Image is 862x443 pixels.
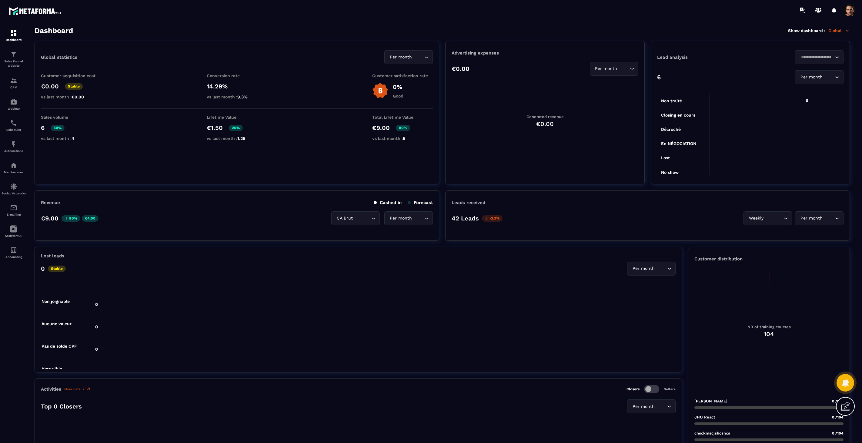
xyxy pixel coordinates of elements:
a: formationformationCRM [2,72,26,94]
span: 9.3% [237,94,248,99]
img: scheduler [10,119,17,127]
input: Search for option [413,215,423,222]
p: vs last month : [207,94,267,99]
p: vs last month : [207,136,267,141]
a: automationsautomationsMember area [2,157,26,178]
tspan: Non traité [661,98,682,103]
p: 0% [393,83,403,91]
p: E-mailing [2,213,26,216]
p: Lifetime Value [207,115,267,120]
p: Stable [65,83,83,90]
span: 1.25 [237,136,245,141]
a: automationsautomationsWebinar [2,94,26,115]
p: Good [393,94,403,98]
div: Search for option [627,262,676,276]
p: Sales volume [41,115,102,120]
tspan: Lost [661,155,670,160]
p: Webinar [2,107,26,110]
span: Per month [799,74,824,81]
div: Search for option [795,50,844,64]
p: chsckmscjshcshcs [694,431,730,435]
span: €0.00 [72,94,84,99]
p: JHO React [694,415,715,419]
a: social-networksocial-networkSocial Networks [2,178,26,200]
img: narrow-up-right-o.6b7c60e2.svg [86,387,91,392]
p: Global statistics [41,55,77,60]
p: Assistant AI [2,234,26,237]
div: Search for option [743,211,792,225]
input: Search for option [824,215,834,222]
p: Sales Funnel Website [2,59,26,68]
a: accountantaccountantAccounting [2,242,26,263]
tspan: Pas de solde CPF [42,344,77,349]
p: Accounting [2,255,26,259]
img: formation [10,51,17,58]
tspan: Aucune valeur [42,321,72,326]
p: Stable [48,266,66,272]
div: Search for option [590,62,638,76]
p: Dashboard [2,38,26,41]
p: 14.29% [207,83,267,90]
div: Search for option [795,211,844,225]
span: Weekly [747,215,765,222]
input: Search for option [656,403,666,410]
p: vs last month : [41,94,102,99]
tspan: Hors cible [42,366,62,371]
div: Search for option [384,50,433,64]
tspan: En NÉGOCIATION [661,141,696,146]
span: Per month [631,265,656,272]
span: 4 [72,136,74,141]
a: Assistant AI [2,221,26,242]
p: CRM [2,86,26,89]
input: Search for option [656,265,666,272]
img: automations [10,98,17,105]
p: Automations [2,149,26,153]
p: 20% [229,125,243,131]
img: formation [10,29,17,37]
p: Scheduler [2,128,26,131]
a: schedulerschedulerScheduler [2,115,26,136]
div: Search for option [627,399,676,413]
p: Activities [41,386,61,392]
p: Cashed in [374,200,402,205]
div: Search for option [795,70,844,84]
input: Search for option [413,54,423,61]
img: social-network [10,183,17,190]
p: 50% [51,125,65,131]
p: Total Lifetime Value [372,115,433,120]
h3: Dashboard [35,26,73,35]
img: email [10,204,17,211]
p: 6 [657,74,661,81]
p: Leads received [452,200,485,205]
input: Search for option [799,54,834,61]
p: Setters [664,387,676,391]
img: automations [10,141,17,148]
p: €1.50 [207,124,223,131]
p: Top 0 Closers [41,403,82,410]
img: logo [8,5,63,17]
input: Search for option [619,65,628,72]
p: 6 [41,124,45,131]
p: Forecast [408,200,433,205]
input: Search for option [824,74,834,81]
span: 5 [403,136,405,141]
span: Per month [799,215,824,222]
p: Member area [2,170,26,174]
p: €0.00 [41,83,59,90]
span: 0 /104 [832,415,844,419]
tspan: Closing en cours [661,113,695,118]
p: Customer acquisition cost [41,73,102,78]
p: €4.00 [82,215,99,222]
tspan: No show [661,170,679,175]
img: b-badge-o.b3b20ee6.svg [372,83,388,99]
p: Global [828,28,850,33]
span: Per month [594,65,619,72]
p: Advertising expenses [452,50,638,56]
span: 0 /104 [832,399,844,403]
p: -2.3% [482,215,503,222]
p: 80% [396,125,410,131]
p: 0 [41,265,45,272]
p: Lost leads [41,253,64,259]
p: [PERSON_NAME] [694,399,727,403]
span: 0 /104 [832,431,844,435]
